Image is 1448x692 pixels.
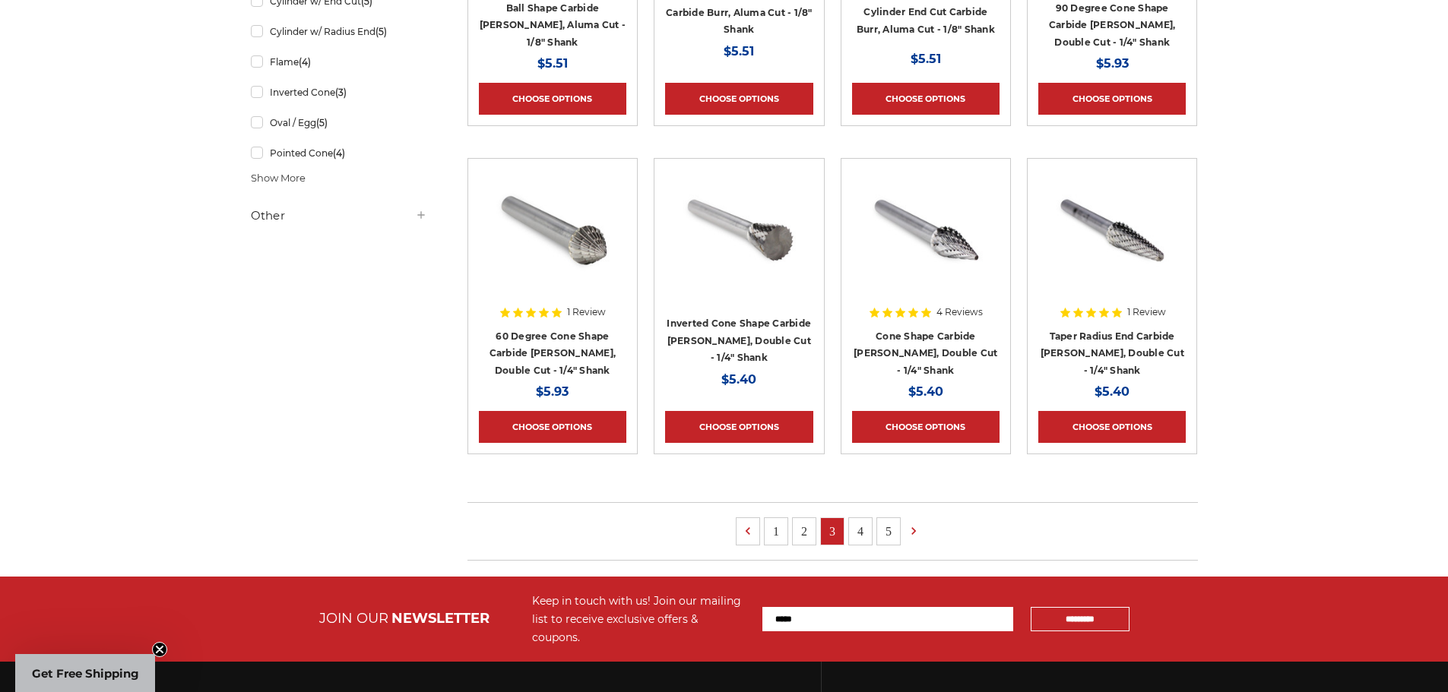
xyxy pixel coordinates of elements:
a: Choose Options [665,83,813,115]
a: Choose Options [852,83,1000,115]
a: SM-4 pointed cone shape carbide burr 1/4" shank [852,169,1000,317]
a: 1 [765,518,787,545]
span: (5) [375,26,387,37]
span: $5.93 [536,384,569,399]
a: Choose Options [1038,83,1186,115]
a: Pointed Cone [251,140,427,166]
a: 60 Degree Cone Shape Carbide [PERSON_NAME], Double Cut - 1/4" Shank [490,330,616,376]
a: Taper with radius end carbide bur 1/4" shank [1038,169,1186,317]
span: $5.40 [721,372,756,387]
button: Close teaser [152,642,167,657]
h5: Other [251,207,427,225]
a: Taper Radius End Carbide [PERSON_NAME], Double Cut - 1/4" Shank [1041,330,1184,376]
a: 5 [877,518,900,545]
span: JOIN OUR [319,610,388,627]
a: Cylinder w/ Radius End [251,18,427,45]
span: Get Free Shipping [32,666,139,681]
span: (3) [335,87,347,98]
a: Inverted Cone Shape Carbide [PERSON_NAME], Double Cut - 1/4" Shank [667,318,811,363]
span: $5.40 [908,384,943,399]
img: SM-4 pointed cone shape carbide burr 1/4" shank [865,169,987,291]
span: $5.93 [1096,56,1129,71]
span: (4) [333,147,345,159]
a: 4 [849,518,872,545]
span: (5) [316,117,328,128]
img: SJ-3 60 degree cone shape carbide burr 1/4" shank [492,169,613,291]
span: $5.40 [1095,384,1130,399]
a: SN-3 inverted cone shape carbide burr 1/4" shank [665,169,813,317]
a: 90 Degree Cone Shape Carbide [PERSON_NAME], Double Cut - 1/4" Shank [1049,2,1176,48]
span: $5.51 [724,44,754,58]
span: NEWSLETTER [391,610,490,627]
a: Choose Options [479,411,626,443]
a: Cone Shape Carbide [PERSON_NAME], Double Cut - 1/4" Shank [854,330,997,376]
a: Flame [251,49,427,75]
span: $5.51 [537,56,568,71]
a: Inverted Cone [251,79,427,106]
a: Choose Options [1038,411,1186,443]
a: 2 [793,518,816,545]
span: (4) [299,56,311,68]
img: SN-3 inverted cone shape carbide burr 1/4" shank [678,169,800,291]
a: SJ-3 60 degree cone shape carbide burr 1/4" shank [479,169,626,317]
a: Choose Options [852,411,1000,443]
a: Ball Shape Carbide [PERSON_NAME], Aluma Cut - 1/8" Shank [480,2,626,48]
a: Cylinder End Cut Carbide Burr, Aluma Cut - 1/8" Shank [857,6,995,35]
span: Show More [251,171,306,186]
a: Oval / Egg [251,109,427,136]
a: 3 [821,518,844,545]
span: $5.51 [911,52,941,66]
a: Choose Options [665,411,813,443]
a: Choose Options [479,83,626,115]
div: Keep in touch with us! Join our mailing list to receive exclusive offers & coupons. [532,592,747,646]
img: Taper with radius end carbide bur 1/4" shank [1051,169,1173,291]
div: Get Free ShippingClose teaser [15,654,155,692]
